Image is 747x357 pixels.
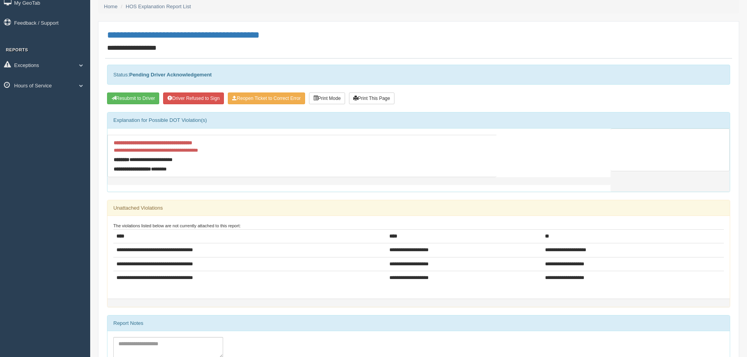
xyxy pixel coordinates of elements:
button: Print This Page [349,92,394,104]
div: Report Notes [107,315,730,331]
button: Print Mode [309,92,345,104]
button: Reopen Ticket [228,92,305,104]
div: Unattached Violations [107,200,730,216]
div: Status: [107,65,730,85]
a: Home [104,4,118,9]
div: Explanation for Possible DOT Violation(s) [107,112,730,128]
button: Driver Refused to Sign [163,92,224,104]
strong: Pending Driver Acknowledgement [129,72,211,78]
button: Resubmit To Driver [107,92,159,104]
small: The violations listed below are not currently attached to this report: [113,223,241,228]
a: HOS Explanation Report List [126,4,191,9]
